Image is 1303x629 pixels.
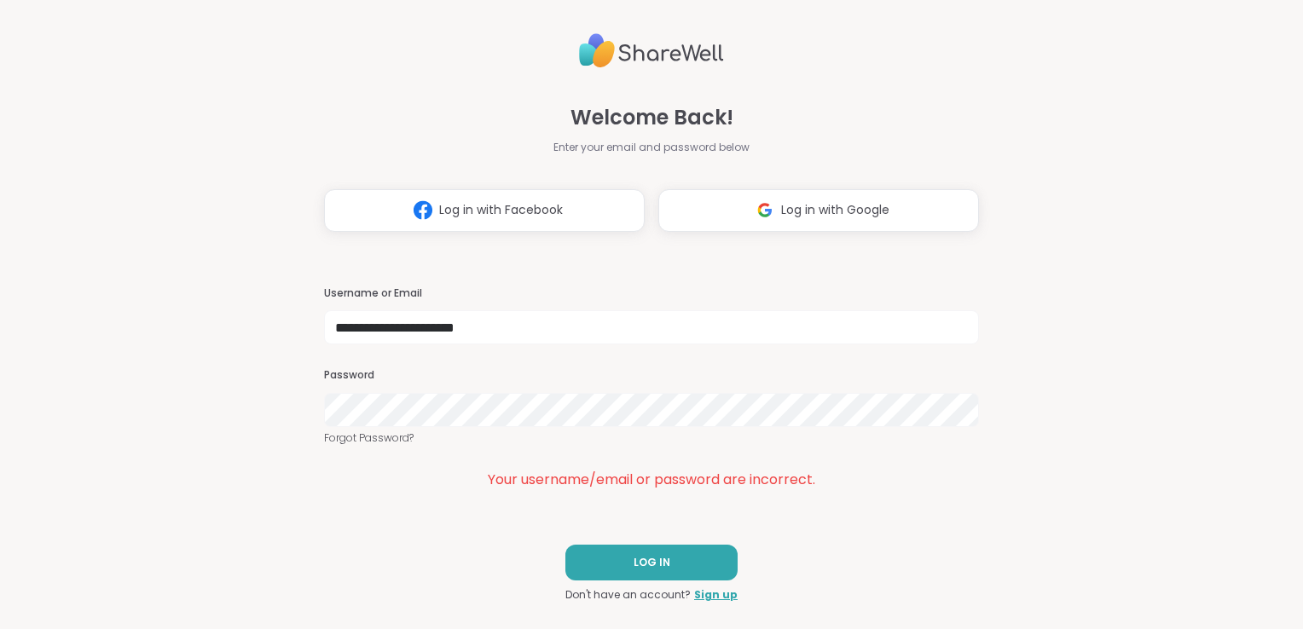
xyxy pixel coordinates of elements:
[634,555,670,570] span: LOG IN
[565,587,691,603] span: Don't have an account?
[694,587,738,603] a: Sign up
[565,545,738,580] button: LOG IN
[749,194,781,226] img: ShareWell Logomark
[570,102,733,133] span: Welcome Back!
[324,470,979,490] div: Your username/email or password are incorrect.
[324,430,979,446] a: Forgot Password?
[781,201,889,219] span: Log in with Google
[324,286,979,301] h3: Username or Email
[407,194,439,226] img: ShareWell Logomark
[439,201,563,219] span: Log in with Facebook
[553,140,750,155] span: Enter your email and password below
[324,368,979,383] h3: Password
[579,26,724,75] img: ShareWell Logo
[658,189,979,232] button: Log in with Google
[324,189,645,232] button: Log in with Facebook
